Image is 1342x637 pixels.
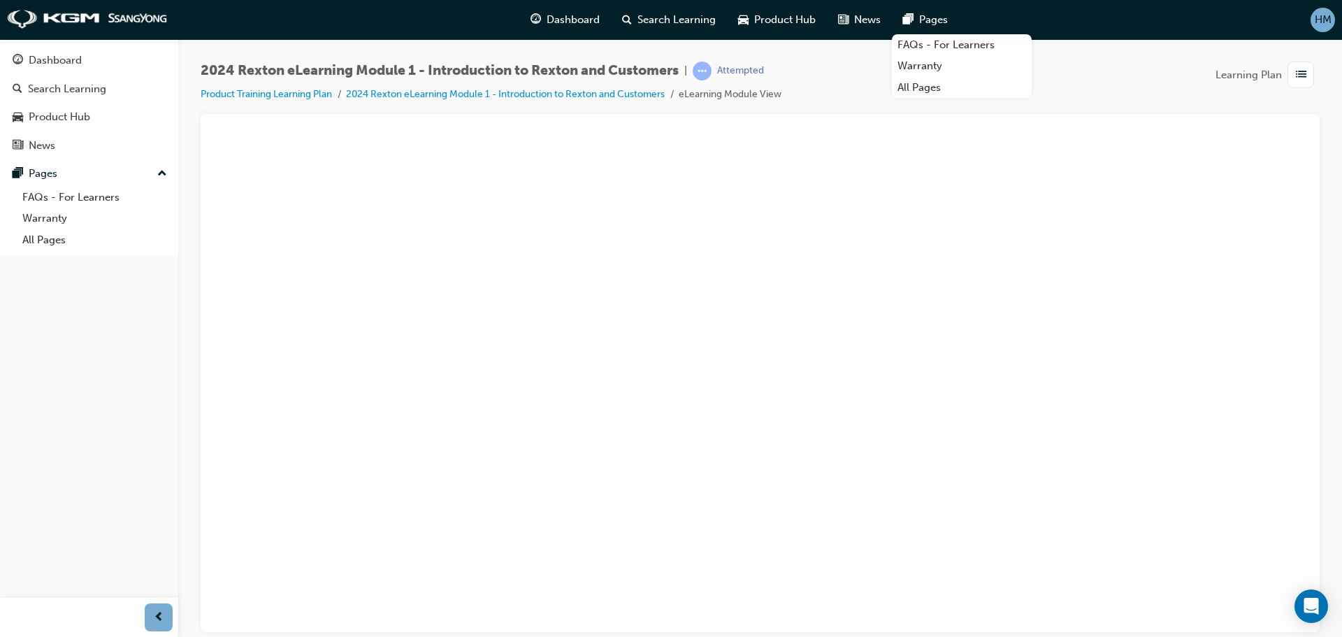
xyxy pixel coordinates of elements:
[622,11,632,29] span: search-icon
[6,48,173,73] a: Dashboard
[838,11,849,29] span: news-icon
[679,87,781,103] li: eLearning Module View
[201,88,332,100] a: Product Training Learning Plan
[754,12,816,28] span: Product Hub
[6,104,173,130] a: Product Hub
[13,140,23,152] span: news-icon
[346,88,665,100] a: 2024 Rexton eLearning Module 1 - Introduction to Rexton and Customers
[29,138,55,154] div: News
[854,12,881,28] span: News
[611,6,727,34] a: search-iconSearch Learning
[738,11,749,29] span: car-icon
[201,63,679,79] span: 2024 Rexton eLearning Module 1 - Introduction to Rexton and Customers
[519,6,611,34] a: guage-iconDashboard
[717,64,764,78] div: Attempted
[892,55,1032,77] a: Warranty
[17,208,173,229] a: Warranty
[29,52,82,69] div: Dashboard
[547,12,600,28] span: Dashboard
[531,11,541,29] span: guage-icon
[684,63,687,79] span: |
[892,77,1032,99] a: All Pages
[1215,67,1282,83] span: Learning Plan
[154,609,164,627] span: prev-icon
[637,12,716,28] span: Search Learning
[17,187,173,208] a: FAQs - For Learners
[827,6,892,34] a: news-iconNews
[903,11,914,29] span: pages-icon
[1315,12,1332,28] span: HM
[1311,8,1335,32] button: HM
[28,81,106,97] div: Search Learning
[693,62,712,80] span: learningRecordVerb_ATTEMPT-icon
[6,161,173,187] button: Pages
[1294,589,1328,623] div: Open Intercom Messenger
[7,10,168,29] img: kgm
[17,229,173,251] a: All Pages
[13,168,23,180] span: pages-icon
[29,166,57,182] div: Pages
[727,6,827,34] a: car-iconProduct Hub
[6,76,173,102] a: Search Learning
[13,111,23,124] span: car-icon
[892,6,959,34] a: pages-iconPages
[6,45,173,161] button: DashboardSearch LearningProduct HubNews
[13,55,23,67] span: guage-icon
[1296,66,1306,84] span: list-icon
[13,83,22,96] span: search-icon
[29,109,90,125] div: Product Hub
[157,165,167,183] span: up-icon
[6,133,173,159] a: News
[892,34,1032,56] a: FAQs - For Learners
[1215,62,1320,88] button: Learning Plan
[919,12,948,28] span: Pages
